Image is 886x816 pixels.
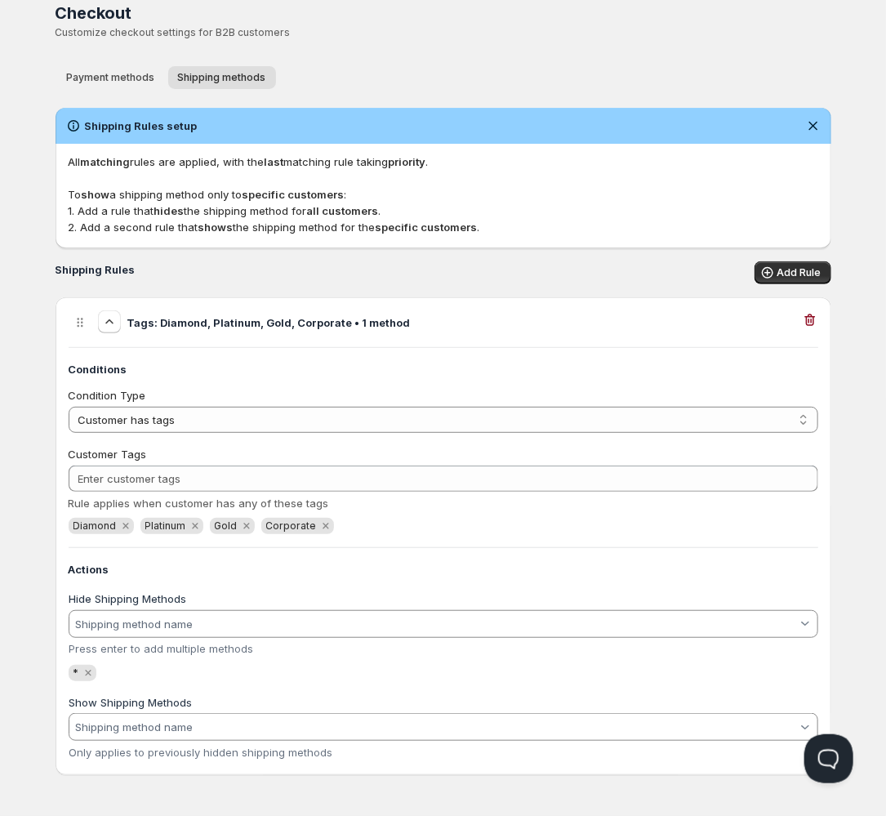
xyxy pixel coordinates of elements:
b: hides [154,204,185,217]
button: Remove Diamond [118,519,133,533]
button: Remove Corporate [318,519,333,533]
span: Corporate [266,519,317,532]
b: priority [389,155,426,168]
span: Diamond [73,519,117,532]
b: all customers [307,204,379,217]
div: Only applies to previously hidden shipping methods [69,746,817,759]
span: Checkout [56,3,131,23]
span: Shipping methods [178,71,266,84]
span: Customer Tags [69,448,147,461]
span: Add Rule [777,266,821,279]
span: Platinum [145,519,186,532]
button: Remove Platinum [188,519,203,533]
b: matching [81,155,131,168]
button: Add Rule [755,261,831,284]
h4: Actions [69,561,818,577]
b: shows [198,221,234,234]
label: Show Shipping Methods [69,696,192,709]
span: Rule applies when customer has any of these tags [69,497,329,510]
b: last [265,155,284,168]
p: All rules are applied, with the matching rule taking . To a shipping method only to : 1. Add a ru... [69,154,818,235]
h3: Tags: Diamond, Platinum, Gold, Corporate • 1 method [127,314,411,331]
span: Condition Type [69,389,146,402]
button: Remove * [81,666,96,680]
b: specific customers [376,221,478,234]
label: Hide Shipping Methods [69,592,186,605]
iframe: Help Scout Beacon - Open [804,734,853,783]
h4: Conditions [69,361,818,377]
b: show [82,188,110,201]
button: Dismiss notification [802,114,825,137]
p: Customize checkout settings for B2B customers [56,26,831,39]
input: Enter customer tags [69,466,818,492]
span: Payment methods [67,71,155,84]
h2: Shipping Rules setup [85,118,198,134]
input: Shipping method name [73,714,797,740]
span: Gold [215,519,238,532]
b: specific customers [243,188,345,201]
button: Remove Gold [239,519,254,533]
div: Press enter to add multiple methods [69,642,817,655]
h2: Shipping Rules [56,261,136,284]
input: Shipping method name [73,611,797,637]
